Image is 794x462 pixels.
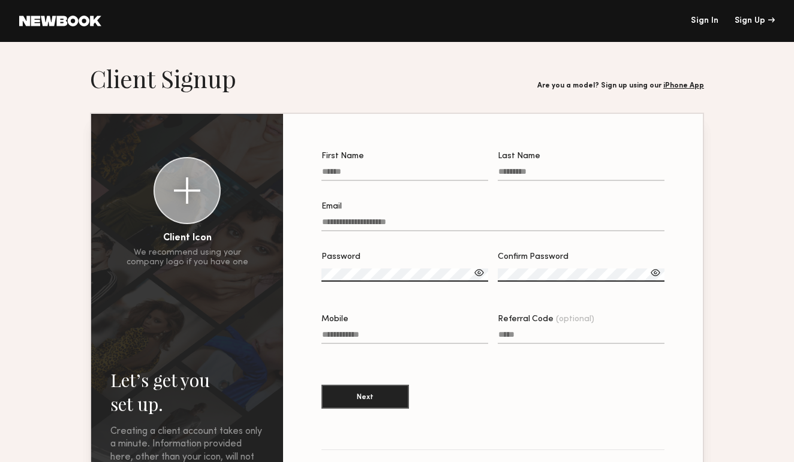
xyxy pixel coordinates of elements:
a: Sign In [691,17,718,25]
div: Referral Code [498,315,664,324]
input: Referral Code(optional) [498,330,664,344]
div: We recommend using your company logo if you have one [127,248,248,267]
span: (optional) [556,315,594,324]
button: Next [321,385,409,409]
div: Mobile [321,315,488,324]
input: Password [321,268,488,282]
a: iPhone App [663,82,704,89]
div: Are you a model? Sign up using our [537,82,704,90]
h1: Client Signup [90,64,236,93]
input: First Name [321,167,488,181]
div: First Name [321,152,488,161]
input: Email [321,218,664,231]
div: Email [321,203,664,211]
input: Last Name [498,167,664,181]
div: Sign Up [735,17,775,25]
div: Confirm Password [498,253,664,261]
div: Last Name [498,152,664,161]
div: Password [321,253,488,261]
input: Mobile [321,330,488,344]
h2: Let’s get you set up. [110,368,264,416]
div: Client Icon [163,234,212,243]
input: Confirm Password [498,268,664,282]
